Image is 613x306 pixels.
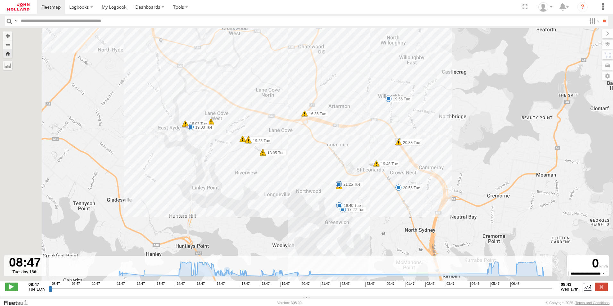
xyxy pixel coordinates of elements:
span: 12:47 [136,282,145,287]
label: 20:38 Tue [399,139,423,145]
span: 04:47 [470,282,479,287]
div: 7 [208,118,214,125]
label: 18:04 Tue [248,137,272,142]
label: 19:08 Tue [191,124,214,130]
div: Version: 308.00 [277,301,302,305]
label: 17:12 Tue [263,149,286,155]
span: 09:47 [71,282,80,287]
span: 01:47 [406,282,415,287]
span: Tue 16th Sep 2025 [29,287,45,292]
span: 00:47 [386,282,395,287]
label: 16:36 Tue [305,111,328,117]
span: 13:47 [156,282,165,287]
label: 19:02 Tue [185,121,209,127]
label: Measure [3,61,12,70]
label: 19:48 Tue [376,161,400,167]
button: Zoom in [3,31,12,40]
span: 02:47 [425,282,434,287]
label: Play/Stop [5,283,18,291]
span: 15:47 [196,282,205,287]
span: 08:47 [51,282,60,287]
span: 18:47 [261,282,270,287]
label: 17:22 Tue [343,207,366,213]
label: 19:56 Tue [389,96,412,102]
label: 20:38 Tue [399,140,422,146]
span: 23:47 [365,282,374,287]
label: 18:05 Tue [263,150,286,156]
div: 0 [568,256,608,271]
label: 19:28 Tue [248,138,272,144]
span: 21:47 [321,282,330,287]
span: 10:47 [91,282,100,287]
span: 19:47 [281,282,290,287]
button: Zoom out [3,40,12,49]
span: 20:47 [301,282,310,287]
label: Close [595,283,608,291]
span: 17:47 [241,282,250,287]
span: 11:47 [116,282,125,287]
a: Return to Dashboard [2,2,35,12]
div: Brett OLeary [536,2,555,12]
button: Zoom Home [3,49,12,58]
a: Terms and Conditions [575,301,609,305]
div: © Copyright 2025 - [546,301,609,305]
span: 14:47 [176,282,185,287]
label: Map Settings [602,72,613,81]
strong: 08:47 [29,282,45,287]
label: 19:40 Tue [339,203,363,208]
a: Visit our Website [4,300,33,306]
span: 03:47 [446,282,455,287]
span: 05:47 [491,282,500,287]
i: ? [577,2,588,12]
strong: 08:43 [561,282,578,287]
label: 21:25 Tue [339,182,362,187]
span: Wed 17th Sep 2025 [561,287,578,292]
img: jhg-logo.svg [7,3,29,11]
label: Search Filter Options [587,16,600,26]
span: 16:47 [216,282,225,287]
label: 20:56 Tue [399,185,422,191]
span: 06:47 [510,282,519,287]
span: 22:47 [340,282,349,287]
label: Search Query [13,16,19,26]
